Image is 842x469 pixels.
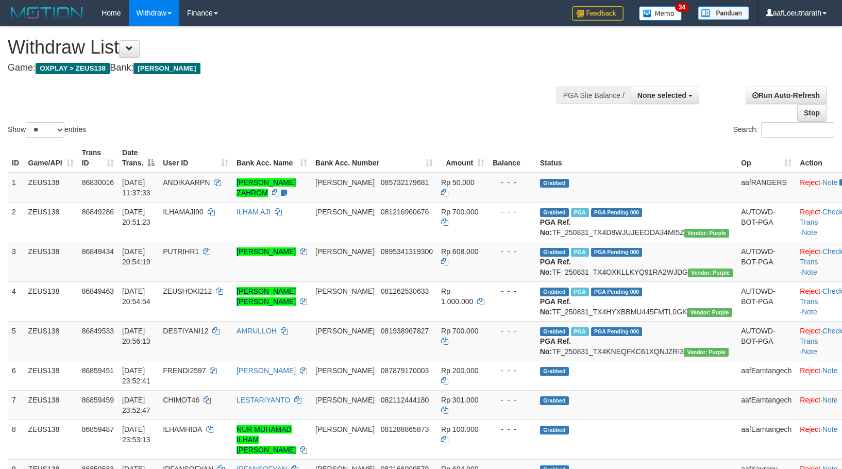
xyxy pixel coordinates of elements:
[800,208,820,216] a: Reject
[122,247,150,266] span: [DATE] 20:54:19
[381,396,429,404] span: Copy 082112444180 to clipboard
[122,287,150,306] span: [DATE] 20:54:54
[237,178,296,197] a: [PERSON_NAME] ZAHROM
[82,396,114,404] span: 86859459
[237,287,296,306] a: [PERSON_NAME] [PERSON_NAME]
[746,87,827,104] a: Run Auto-Refresh
[540,208,569,217] span: Grabbed
[540,396,569,405] span: Grabbed
[737,242,796,281] td: AUTOWD-BOT-PGA
[315,396,375,404] span: [PERSON_NAME]
[133,63,200,74] span: [PERSON_NAME]
[591,208,643,217] span: PGA Pending
[381,247,433,256] span: Copy 0895341319300 to clipboard
[163,247,199,256] span: PUTRIHR1
[800,366,820,375] a: Reject
[8,122,86,138] label: Show entries
[381,208,429,216] span: Copy 081216960676 to clipboard
[163,396,199,404] span: CHIMOT46
[441,247,478,256] span: Rp 608.000
[591,327,643,336] span: PGA Pending
[540,288,569,296] span: Grabbed
[800,287,820,295] a: Reject
[122,425,150,444] span: [DATE] 23:53:13
[637,91,686,99] span: None selected
[122,208,150,226] span: [DATE] 20:51:23
[441,208,478,216] span: Rp 700.000
[687,308,732,317] span: Vendor URL: https://trx4.1velocity.biz
[8,37,551,58] h1: Withdraw List
[24,420,78,459] td: ZEUS138
[441,425,478,433] span: Rp 100.000
[688,269,733,277] span: Vendor URL: https://trx4.1velocity.biz
[441,287,473,306] span: Rp 1.000.000
[540,327,569,336] span: Grabbed
[536,321,737,361] td: TF_250831_TX4KNEQFKC61XQNJZRI3
[381,425,429,433] span: Copy 081288865873 to clipboard
[8,173,24,203] td: 1
[684,348,729,357] span: Vendor URL: https://trx4.1velocity.biz
[163,208,204,216] span: ILHAMAJI90
[800,396,820,404] a: Reject
[8,321,24,361] td: 5
[82,425,114,433] span: 86859487
[441,327,478,335] span: Rp 700.000
[493,395,532,405] div: - - -
[232,143,311,173] th: Bank Acc. Name: activate to sort column ascending
[540,248,569,257] span: Grabbed
[489,143,536,173] th: Balance
[822,425,838,433] a: Note
[237,366,296,375] a: [PERSON_NAME]
[315,208,375,216] span: [PERSON_NAME]
[493,286,532,296] div: - - -
[163,425,201,433] span: ILHAMHIDA
[24,242,78,281] td: ZEUS138
[733,122,834,138] label: Search:
[800,425,820,433] a: Reject
[8,143,24,173] th: ID
[536,202,737,242] td: TF_250831_TX4D8WJUJEEODA34MI5Z
[737,202,796,242] td: AUTOWD-BOT-PGA
[540,218,571,237] b: PGA Ref. No:
[802,308,817,316] a: Note
[441,178,475,187] span: Rp 50.000
[237,327,277,335] a: AMRULLOH
[591,248,643,257] span: PGA Pending
[381,327,429,335] span: Copy 081938967827 to clipboard
[118,143,159,173] th: Date Trans.: activate to sort column descending
[82,327,114,335] span: 86849533
[571,288,589,296] span: Marked by aafRornrotha
[737,420,796,459] td: aafEamtangech
[237,247,296,256] a: [PERSON_NAME]
[315,425,375,433] span: [PERSON_NAME]
[493,207,532,217] div: - - -
[441,396,478,404] span: Rp 301.000
[540,367,569,376] span: Grabbed
[8,202,24,242] td: 2
[311,143,437,173] th: Bank Acc. Number: activate to sort column ascending
[237,396,290,404] a: LESTARIYANTO
[540,179,569,188] span: Grabbed
[698,6,749,20] img: panduan.png
[822,366,838,375] a: Note
[381,287,429,295] span: Copy 081262530633 to clipboard
[82,178,114,187] span: 86830016
[684,229,729,238] span: Vendor URL: https://trx4.1velocity.biz
[122,366,150,385] span: [DATE] 23:52:41
[822,178,838,187] a: Note
[24,202,78,242] td: ZEUS138
[315,287,375,295] span: [PERSON_NAME]
[540,297,571,316] b: PGA Ref. No:
[761,122,834,138] input: Search:
[163,327,208,335] span: DESTIYANI12
[8,420,24,459] td: 8
[737,390,796,420] td: aafEamtangech
[24,321,78,361] td: ZEUS138
[163,178,210,187] span: ANDIKAARPN
[122,396,150,414] span: [DATE] 23:52:47
[237,208,271,216] a: ILHAM AJI
[802,228,817,237] a: Note
[437,143,489,173] th: Amount: activate to sort column ascending
[802,268,817,276] a: Note
[800,327,820,335] a: Reject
